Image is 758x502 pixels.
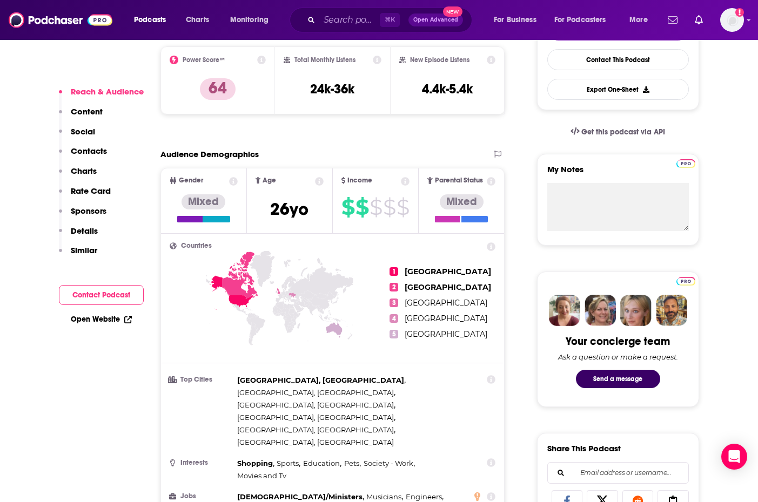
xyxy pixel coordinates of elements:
[622,11,661,29] button: open menu
[364,459,413,467] span: Society - Work
[576,370,660,388] button: Send a message
[319,11,380,29] input: Search podcasts, credits, & more...
[186,12,209,28] span: Charts
[413,17,458,23] span: Open Advanced
[237,401,394,409] span: [GEOGRAPHIC_DATA], [GEOGRAPHIC_DATA]
[310,81,354,97] h3: 24k-36k
[303,459,340,467] span: Education
[581,127,665,137] span: Get this podcast via API
[344,457,361,470] span: ,
[59,106,103,126] button: Content
[556,463,680,483] input: Email address or username...
[347,177,372,184] span: Income
[370,199,382,216] span: $
[720,8,744,32] span: Logged in as shcarlos
[547,462,689,484] div: Search followers
[676,159,695,168] img: Podchaser Pro
[181,242,212,249] span: Countries
[237,411,395,424] span: ,
[71,206,106,216] p: Sponsors
[405,298,487,308] span: [GEOGRAPHIC_DATA]
[405,314,487,323] span: [GEOGRAPHIC_DATA]
[59,146,107,166] button: Contacts
[230,12,269,28] span: Monitoring
[676,277,695,286] img: Podchaser Pro
[735,8,744,17] svg: Add a profile image
[59,186,111,206] button: Rate Card
[71,226,98,236] p: Details
[71,315,132,324] a: Open Website
[566,335,670,348] div: Your concierge team
[183,56,225,64] h2: Power Score™
[263,177,276,184] span: Age
[59,206,106,226] button: Sponsors
[408,13,463,26] button: Open AdvancedNew
[410,56,469,64] h2: New Episode Listens
[585,295,616,326] img: Barbara Profile
[440,194,484,209] div: Mixed
[223,11,283,29] button: open menu
[182,194,225,209] div: Mixed
[547,164,689,183] label: My Notes
[237,459,273,467] span: Shopping
[676,275,695,286] a: Pro website
[237,399,395,411] span: ,
[344,459,359,467] span: Pets
[237,376,404,384] span: [GEOGRAPHIC_DATA], [GEOGRAPHIC_DATA]
[676,158,695,168] a: Pro website
[59,86,144,106] button: Reach & Audience
[294,56,355,64] h2: Total Monthly Listens
[620,295,652,326] img: Jules Profile
[71,186,111,196] p: Rate Card
[237,388,394,397] span: [GEOGRAPHIC_DATA], [GEOGRAPHIC_DATA]
[71,106,103,117] p: Content
[270,199,308,220] span: 26 yo
[170,459,233,466] h3: Interests
[383,199,395,216] span: $
[9,10,112,30] a: Podchaser - Follow, Share and Rate Podcasts
[237,425,394,434] span: [GEOGRAPHIC_DATA], [GEOGRAPHIC_DATA]
[558,352,678,361] div: Ask a question or make a request.
[134,12,166,28] span: Podcasts
[554,12,606,28] span: For Podcasters
[364,457,415,470] span: ,
[355,199,368,216] span: $
[71,146,107,156] p: Contacts
[443,6,462,17] span: New
[390,267,398,276] span: 1
[59,166,97,186] button: Charts
[200,78,236,100] p: 64
[629,12,648,28] span: More
[160,149,259,159] h2: Audience Demographics
[721,444,747,470] div: Open Intercom Messenger
[237,424,395,436] span: ,
[341,199,354,216] span: $
[406,492,442,501] span: Engineers
[390,299,398,307] span: 3
[720,8,744,32] img: User Profile
[486,11,550,29] button: open menu
[179,177,203,184] span: Gender
[71,126,95,137] p: Social
[380,13,400,27] span: ⌘ K
[237,374,406,386] span: ,
[547,49,689,70] a: Contact This Podcast
[547,11,622,29] button: open menu
[656,295,687,326] img: Jon Profile
[390,314,398,323] span: 4
[366,492,401,501] span: Musicians
[126,11,180,29] button: open menu
[549,295,580,326] img: Sydney Profile
[303,457,341,470] span: ,
[71,86,144,97] p: Reach & Audience
[59,285,144,305] button: Contact Podcast
[390,283,398,291] span: 2
[690,11,707,29] a: Show notifications dropdown
[405,267,491,276] span: [GEOGRAPHIC_DATA]
[179,11,216,29] a: Charts
[435,177,483,184] span: Parental Status
[59,245,97,265] button: Similar
[720,8,744,32] button: Show profile menu
[547,79,689,100] button: Export One-Sheet
[237,386,395,399] span: ,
